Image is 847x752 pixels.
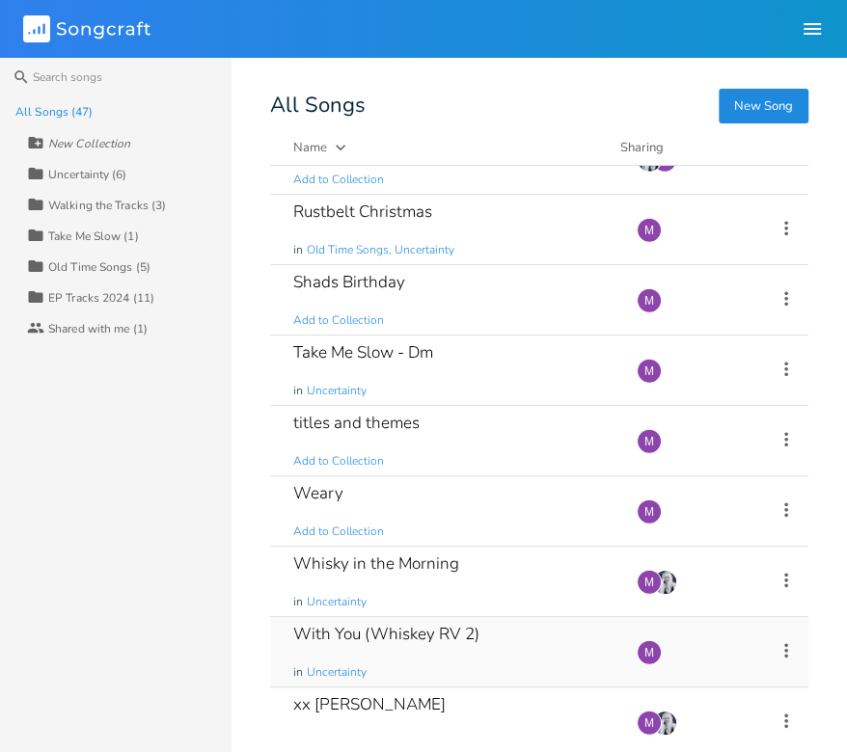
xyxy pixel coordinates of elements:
[307,383,367,399] span: Uncertainty
[307,735,454,751] span: Old Time Songs, Uncertainty
[293,344,433,361] div: Take Me Slow - Dm
[637,640,662,665] div: melindameshad
[293,696,446,712] div: xx [PERSON_NAME]
[293,242,303,258] span: in
[637,429,662,454] div: melindameshad
[48,261,150,273] div: Old Time Songs (5)
[637,499,662,524] div: melindameshad
[293,203,432,220] div: Rustbelt Christmas
[48,323,148,335] div: Shared with me (1)
[48,138,130,149] div: New Collection
[293,735,303,751] span: in
[652,711,677,736] img: Anya
[293,415,420,431] div: titles and themes
[293,555,459,572] div: Whisky in the Morning
[307,664,367,681] span: Uncertainty
[637,711,662,736] div: melindameshad
[293,172,384,188] span: Add to Collection
[293,524,384,540] span: Add to Collection
[637,218,662,243] div: melindameshad
[307,242,454,258] span: Old Time Songs, Uncertainty
[293,626,479,642] div: With You (Whiskey RV 2)
[293,138,597,157] button: Name
[652,570,677,595] img: Anya
[637,359,662,384] div: melindameshad
[307,594,367,610] span: Uncertainty
[293,312,384,329] span: Add to Collection
[637,570,662,595] div: melindameshad
[48,169,127,180] div: Uncertainty (6)
[293,274,405,290] div: Shads Birthday
[293,383,303,399] span: in
[637,288,662,313] div: melindameshad
[293,485,343,501] div: Weary
[293,594,303,610] span: in
[293,453,384,470] span: Add to Collection
[293,139,327,156] div: Name
[270,96,808,115] div: All Songs
[293,664,303,681] span: in
[48,292,154,304] div: EP Tracks 2024 (11)
[719,89,808,123] button: New Song
[15,106,93,118] div: All Songs (47)
[620,138,736,157] div: Sharing
[48,200,166,211] div: Walking the Tracks (3)
[48,230,139,242] div: Take Me Slow (1)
